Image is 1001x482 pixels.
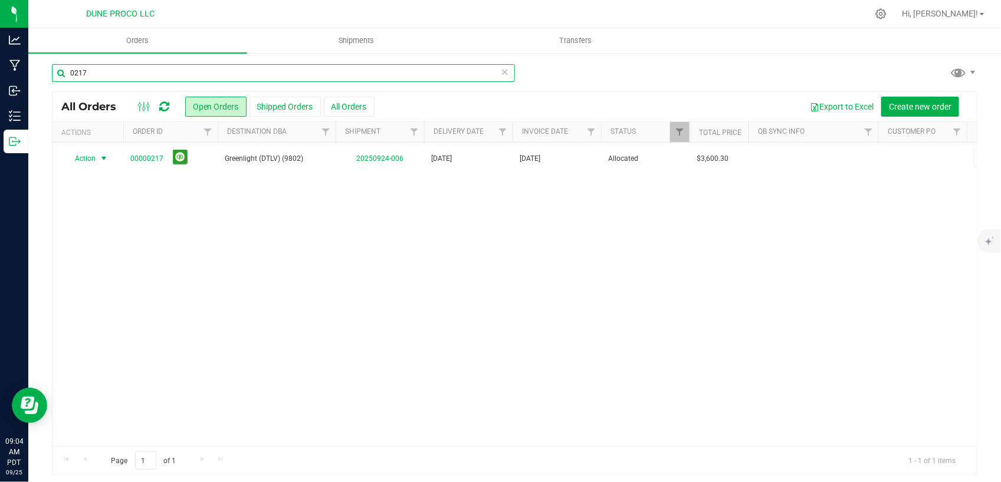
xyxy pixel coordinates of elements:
[543,35,608,46] span: Transfers
[758,127,805,136] a: QB Sync Info
[101,451,186,470] span: Page of 1
[431,153,452,164] span: [DATE]
[9,34,21,46] inline-svg: Analytics
[520,153,540,164] span: [DATE]
[227,127,287,136] a: Destination DBA
[881,97,959,117] button: Create new order
[135,451,156,470] input: 1
[5,436,23,468] p: 09:04 AM PDT
[611,127,636,136] a: Status
[61,100,128,113] span: All Orders
[97,150,111,167] span: select
[522,127,568,136] a: Invoice Date
[434,127,484,136] a: Delivery Date
[5,468,23,477] p: 09/25
[9,60,21,71] inline-svg: Manufacturing
[874,8,888,19] div: Manage settings
[582,122,601,142] a: Filter
[493,122,513,142] a: Filter
[64,150,96,167] span: Action
[501,64,509,80] span: Clear
[405,122,424,142] a: Filter
[356,154,403,163] a: 20250924-006
[699,128,741,137] a: Total Price
[466,28,685,53] a: Transfers
[802,97,881,117] button: Export to Excel
[9,85,21,97] inline-svg: Inbound
[86,9,155,19] span: DUNE PROCO LLC
[250,97,321,117] button: Shipped Orders
[697,153,728,164] span: $3,600.30
[133,127,163,136] a: Order ID
[608,153,682,164] span: Allocated
[225,153,329,164] span: Greenlight (DTLV) (9802)
[859,122,878,142] a: Filter
[9,136,21,147] inline-svg: Outbound
[323,35,390,46] span: Shipments
[185,97,247,117] button: Open Orders
[345,127,380,136] a: Shipment
[61,128,119,137] div: Actions
[28,28,247,53] a: Orders
[52,64,515,82] input: Search Order ID, Destination, Customer PO...
[947,122,967,142] a: Filter
[324,97,375,117] button: All Orders
[111,35,165,46] span: Orders
[899,451,965,469] span: 1 - 1 of 1 items
[889,102,951,111] span: Create new order
[12,388,47,423] iframe: Resource center
[130,153,163,164] a: 00000217
[902,9,979,18] span: Hi, [PERSON_NAME]!
[9,110,21,122] inline-svg: Inventory
[198,122,218,142] a: Filter
[888,127,936,136] a: Customer PO
[247,28,466,53] a: Shipments
[316,122,336,142] a: Filter
[670,122,690,142] a: Filter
